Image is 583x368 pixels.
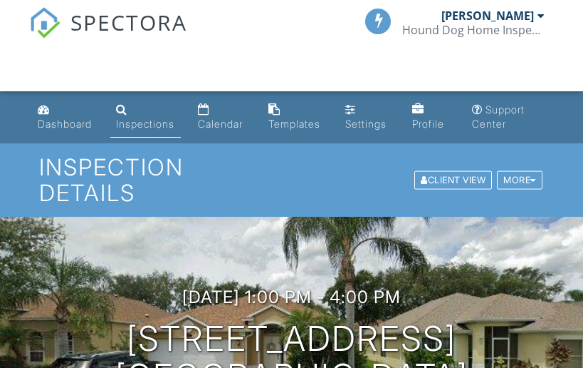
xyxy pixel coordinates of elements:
div: More [497,170,542,190]
div: Settings [345,118,387,130]
div: Hound Dog Home Inspections [402,23,545,37]
div: Client View [414,170,492,190]
a: SPECTORA [29,19,187,49]
a: Calendar [192,97,251,138]
div: Calendar [198,118,243,130]
a: Dashboard [32,97,100,138]
a: Client View [413,174,495,185]
a: Support Center [466,97,551,138]
div: Inspections [116,118,174,130]
div: Support Center [472,103,525,130]
div: Templates [268,118,320,130]
a: Inspections [110,97,181,138]
img: The Best Home Inspection Software - Spectora [29,7,61,39]
h3: [DATE] 1:00 pm - 4:00 pm [182,287,401,307]
a: Profile [406,97,456,138]
div: [PERSON_NAME] [441,9,534,23]
a: Templates [263,97,328,138]
span: SPECTORA [70,7,187,37]
h1: Inspection Details [39,155,543,205]
a: Settings [340,97,395,138]
div: Profile [412,118,444,130]
div: Dashboard [38,118,92,130]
